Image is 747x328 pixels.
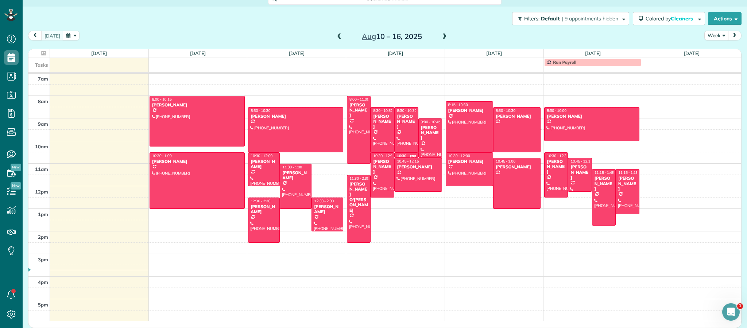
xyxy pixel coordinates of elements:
[38,257,48,262] span: 3pm
[410,154,445,159] div: [PERSON_NAME]
[349,176,369,181] span: 11:30 - 2:30
[91,50,107,56] a: [DATE]
[349,102,368,118] div: [PERSON_NAME]
[346,32,437,40] h2: 10 – 16, 2025
[671,15,694,22] span: Cleaners
[448,159,491,164] div: [PERSON_NAME]
[541,15,560,22] span: Default
[728,31,742,40] button: next
[388,50,403,56] a: [DATE]
[546,114,637,119] div: [PERSON_NAME]
[570,159,592,164] span: 10:45 - 12:15
[250,204,278,215] div: [PERSON_NAME]
[250,159,278,169] div: [PERSON_NAME]
[282,170,309,181] div: [PERSON_NAME]
[448,108,491,113] div: [PERSON_NAME]
[396,114,416,129] div: [PERSON_NAME]
[421,125,440,141] div: [PERSON_NAME]
[41,31,63,40] button: [DATE]
[38,302,48,308] span: 5pm
[38,98,48,104] span: 8am
[496,108,515,113] span: 8:30 - 10:30
[547,153,569,158] span: 10:30 - 12:30
[618,176,637,191] div: [PERSON_NAME]
[704,31,728,40] button: Week
[35,144,48,149] span: 10am
[152,153,172,158] span: 10:30 - 1:00
[585,50,601,56] a: [DATE]
[373,153,395,158] span: 10:30 - 12:30
[448,102,468,107] span: 8:15 - 10:30
[722,303,740,321] iframe: Intercom live chat
[594,176,614,191] div: [PERSON_NAME]
[373,114,392,129] div: [PERSON_NAME]
[547,108,566,113] span: 8:30 - 10:00
[11,182,21,190] span: New
[349,181,368,213] div: [PERSON_NAME] O'[PERSON_NAME]
[684,50,700,56] a: [DATE]
[11,164,21,171] span: New
[448,153,470,158] span: 10:30 - 12:00
[512,12,629,25] button: Filters: Default | 9 appointments hidden
[421,120,441,124] span: 9:00 - 10:45
[373,108,393,113] span: 8:30 - 10:30
[251,199,270,203] span: 12:30 - 2:30
[562,15,618,22] span: | 9 appointments hidden
[546,159,566,175] div: [PERSON_NAME]
[496,159,515,164] span: 10:45 - 1:00
[314,204,341,215] div: [PERSON_NAME]
[570,164,589,180] div: [PERSON_NAME]
[495,114,538,119] div: [PERSON_NAME]
[373,159,392,175] div: [PERSON_NAME]
[508,12,629,25] a: Filters: Default | 9 appointments hidden
[396,164,440,169] div: [PERSON_NAME]
[495,164,538,169] div: [PERSON_NAME]
[38,121,48,127] span: 9am
[251,108,270,113] span: 8:30 - 10:30
[282,165,302,169] span: 11:00 - 1:00
[38,279,48,285] span: 4pm
[38,234,48,240] span: 2pm
[190,50,206,56] a: [DATE]
[289,50,305,56] a: [DATE]
[633,12,705,25] button: Colored byCleaners
[349,97,369,102] span: 8:00 - 11:00
[152,97,172,102] span: 8:00 - 10:15
[35,189,48,195] span: 12pm
[524,15,539,22] span: Filters:
[397,108,417,113] span: 8:30 - 10:30
[362,32,376,41] span: Aug
[737,303,743,309] span: 1
[708,12,742,25] button: Actions
[397,159,419,164] span: 10:45 - 12:15
[152,102,243,108] div: [PERSON_NAME]
[35,166,48,172] span: 11am
[486,50,502,56] a: [DATE]
[553,59,576,65] span: Run Payroll
[314,199,334,203] span: 12:30 - 2:00
[38,76,48,82] span: 7am
[28,31,42,40] button: prev
[618,170,638,175] span: 11:15 - 1:15
[595,170,614,175] span: 11:15 - 1:45
[38,211,48,217] span: 1pm
[251,153,272,158] span: 10:30 - 12:00
[646,15,696,22] span: Colored by
[152,159,243,164] div: [PERSON_NAME]
[250,114,341,119] div: [PERSON_NAME]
